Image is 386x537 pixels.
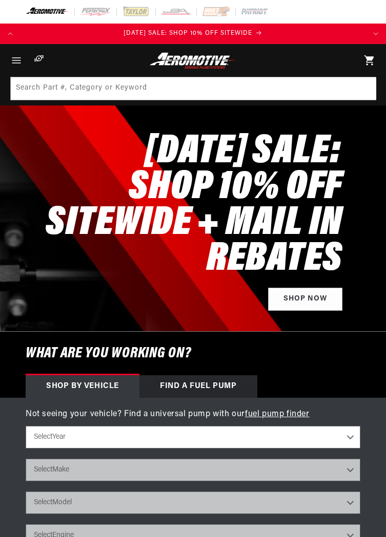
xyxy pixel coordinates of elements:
[21,29,365,38] div: Announcement
[26,426,360,448] select: Year
[5,44,28,77] summary: Menu
[26,134,342,277] h2: [DATE] SALE: SHOP 10% OFF SITEWIDE + MAIL IN REBATES
[21,29,365,38] div: 1 of 3
[21,29,365,38] a: [DATE] SALE: SHOP 10% OFF SITEWIDE
[26,491,360,514] select: Model
[26,375,139,398] div: Shop by vehicle
[365,24,386,44] button: Translation missing: en.sections.announcements.next_announcement
[353,77,375,100] button: Search Part #, Category or Keyword
[124,30,252,36] span: [DATE] SALE: SHOP 10% OFF SITEWIDE
[26,408,360,421] p: Not seeing your vehicle? Find a universal pump with our
[148,52,238,69] img: Aeromotive
[139,375,257,398] div: Find a Fuel Pump
[268,288,342,311] a: Shop Now
[245,410,310,418] a: fuel pump finder
[11,77,376,100] input: Search Part #, Category or Keyword
[26,459,360,481] select: Make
